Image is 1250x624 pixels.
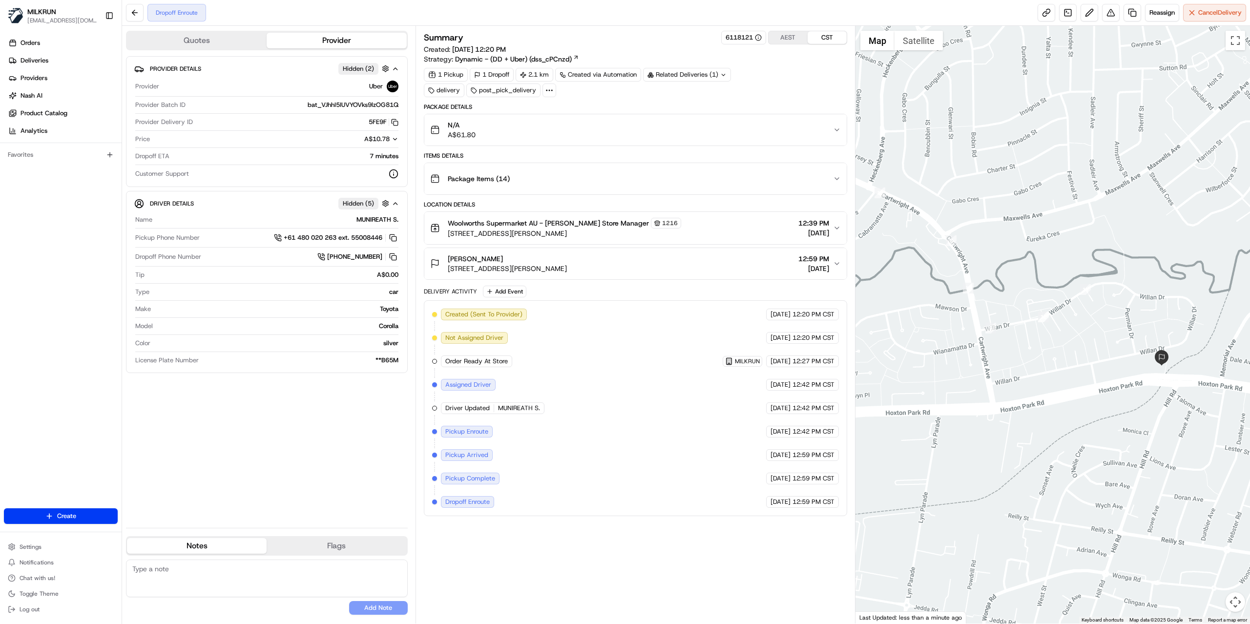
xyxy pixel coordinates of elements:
button: Provider [267,33,406,48]
span: Dynamic - (DD + Uber) (dss_cPCnzd) [455,54,572,64]
button: Map camera controls [1226,592,1245,612]
span: A$10.78 [364,135,390,143]
button: CST [808,31,847,44]
button: Reassign [1145,4,1179,21]
a: Analytics [4,123,122,139]
span: [DATE] [771,357,791,366]
a: Product Catalog [4,105,122,121]
button: Hidden (5) [338,197,392,209]
span: [DATE] 12:20 PM [452,45,506,54]
span: Pickup Phone Number [135,233,200,242]
div: 14 [875,187,885,198]
a: Nash AI [4,88,122,104]
span: Order Ready At Store [445,357,508,366]
div: Corolla [157,322,398,331]
span: Provider Batch ID [135,101,186,109]
span: Tip [135,270,145,279]
span: Product Catalog [21,109,67,118]
button: Toggle fullscreen view [1226,31,1245,50]
div: post_pick_delivery [466,83,541,97]
a: Dynamic - (DD + Uber) (dss_cPCnzd) [455,54,579,64]
span: Hidden ( 5 ) [343,199,374,208]
span: 1216 [662,219,678,227]
button: Flags [267,538,406,554]
span: Dropoff Phone Number [135,252,201,261]
button: Package Items (14) [424,163,847,194]
button: Woolworths Supermarket AU - [PERSON_NAME] Store Manager1216[STREET_ADDRESS][PERSON_NAME]12:39 PM[... [424,212,847,244]
span: Type [135,288,149,296]
span: Provider [135,82,159,91]
button: [EMAIL_ADDRESS][DOMAIN_NAME] [27,17,97,24]
div: silver [154,339,398,348]
button: Toggle Theme [4,587,118,601]
span: Price [135,135,150,144]
a: Report a map error [1208,617,1247,623]
span: Dropoff Enroute [445,498,490,506]
span: Customer Support [135,169,189,178]
div: Delivery Activity [424,288,477,295]
button: Driver DetailsHidden (5) [134,195,399,211]
button: Settings [4,540,118,554]
div: 12 [1038,312,1049,322]
span: 12:59 PM [798,254,829,264]
span: Provider Details [150,65,201,73]
div: Package Details [424,103,847,111]
button: Log out [4,603,118,616]
button: Chat with us! [4,571,118,585]
a: Open this area in Google Maps (opens a new window) [858,611,890,624]
div: 1 Pickup [424,68,468,82]
span: [DATE] [771,404,791,413]
span: [STREET_ADDRESS][PERSON_NAME] [448,264,567,273]
button: 5FE9F [369,118,398,126]
span: Package Items ( 14 ) [448,174,510,184]
span: Pickup Complete [445,474,495,483]
a: Deliveries [4,53,122,68]
span: 12:59 PM CST [792,498,834,506]
button: Show street map [860,31,895,50]
a: +61 480 020 263 ext. 55008446 [274,232,398,243]
div: Related Deliveries (1) [643,68,731,82]
button: Provider DetailsHidden (2) [134,61,399,77]
span: Orders [21,39,40,47]
span: License Plate Number [135,356,199,365]
div: delivery [424,83,464,97]
span: 12:27 PM CST [792,357,834,366]
span: Toggle Theme [20,590,59,598]
span: Driver Updated [445,404,490,413]
span: MILKRUN [735,357,760,365]
span: Provider Delivery ID [135,118,193,126]
img: MILKRUN [8,8,23,23]
a: Orders [4,35,122,51]
button: MILKRUNMILKRUN[EMAIL_ADDRESS][DOMAIN_NAME] [4,4,101,27]
span: Chat with us! [20,574,55,582]
span: Assigned Driver [445,380,491,389]
span: +61 480 020 263 ext. 55008446 [284,233,382,242]
span: A$61.80 [448,130,476,140]
div: A$0.00 [148,270,398,279]
div: 6118121 [726,33,762,42]
span: Cancel Delivery [1198,8,1242,17]
button: AEST [769,31,808,44]
span: Pickup Arrived [445,451,488,459]
span: [STREET_ADDRESS][PERSON_NAME] [448,229,681,238]
div: Last Updated: less than a minute ago [855,611,966,624]
a: Created via Automation [555,68,641,82]
span: Created (Sent To Provider) [445,310,522,319]
span: 12:42 PM CST [792,404,834,413]
span: [DATE] [771,310,791,319]
span: Settings [20,543,42,551]
button: Keyboard shortcuts [1082,617,1124,624]
div: 1 Dropoff [470,68,514,82]
span: Create [57,512,76,520]
span: 12:42 PM CST [792,380,834,389]
img: Google [858,611,890,624]
span: Uber [369,82,383,91]
span: 12:59 PM CST [792,451,834,459]
span: Dropoff ETA [135,152,169,161]
span: MUNIREATH S. [498,404,540,413]
div: 8 [946,235,957,246]
span: Hidden ( 2 ) [343,64,374,73]
button: Hidden (2) [338,62,392,75]
div: 9 [985,323,996,333]
div: Location Details [424,201,847,208]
